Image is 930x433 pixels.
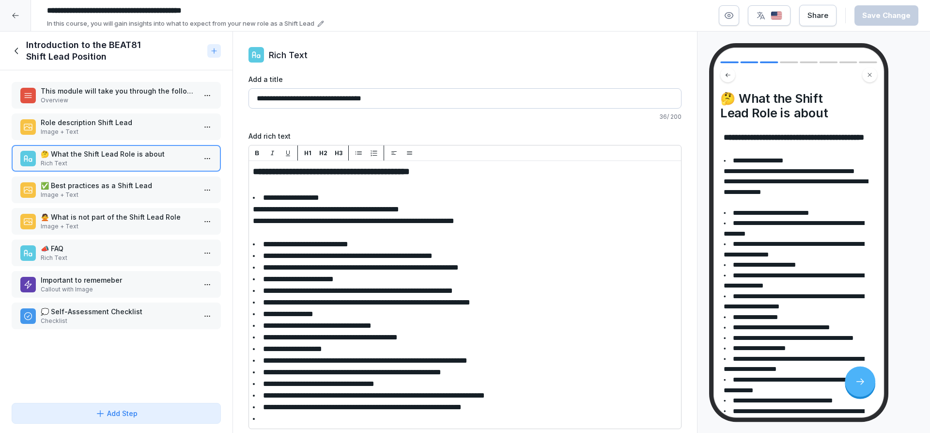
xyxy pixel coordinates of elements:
[302,147,313,159] button: H1
[41,275,196,285] p: Important to rememeber
[335,149,342,158] p: H3
[771,11,782,20] img: us.svg
[248,74,682,84] label: Add a title
[319,149,327,158] p: H2
[26,39,203,63] h1: Introduction to the BEAT81 Shift Lead Position
[41,86,196,96] p: This module will take you through the following topics:
[269,48,308,62] p: Rich Text
[41,96,196,105] p: Overview
[12,208,221,235] div: 🙅 What is not part of the Shift Lead RoleImage + Text
[41,254,196,262] p: Rich Text
[12,240,221,266] div: 📣 FAQRich Text
[12,403,221,424] button: Add Step
[12,113,221,140] div: Role description Shift LeadImage + Text
[317,147,329,159] button: H2
[41,159,196,168] p: Rich Text
[41,306,196,317] p: 💭 Self-Assessment Checklist
[12,82,221,109] div: This module will take you through the following topics:Overview
[807,10,828,21] div: Share
[248,131,682,141] label: Add rich text
[12,271,221,298] div: Important to rememeberCallout with Image
[862,10,911,21] div: Save Change
[854,5,918,26] button: Save Change
[248,112,682,121] p: 36 / 200
[304,149,311,158] p: H1
[720,91,877,121] h4: 🤔 What the Shift Lead Role is about
[41,243,196,254] p: 📣 FAQ
[12,176,221,203] div: ✅ Best practices as a Shift LeadImage + Text
[333,147,344,159] button: H3
[12,303,221,329] div: 💭 Self-Assessment ChecklistChecklist
[47,19,314,29] p: In this course, you will gain insights into what to expect from your new role as a Shift Lead
[41,180,196,191] p: ✅ Best practices as a Shift Lead
[41,191,196,199] p: Image + Text
[41,117,196,128] p: Role description Shift Lead
[799,5,837,26] button: Share
[41,128,196,136] p: Image + Text
[41,212,196,222] p: 🙅 What is not part of the Shift Lead Role
[95,408,138,418] div: Add Step
[41,317,196,325] p: Checklist
[41,285,196,294] p: Callout with Image
[12,145,221,172] div: 🤔 What the Shift Lead Role is aboutRich Text
[41,222,196,231] p: Image + Text
[41,149,196,159] p: 🤔 What the Shift Lead Role is about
